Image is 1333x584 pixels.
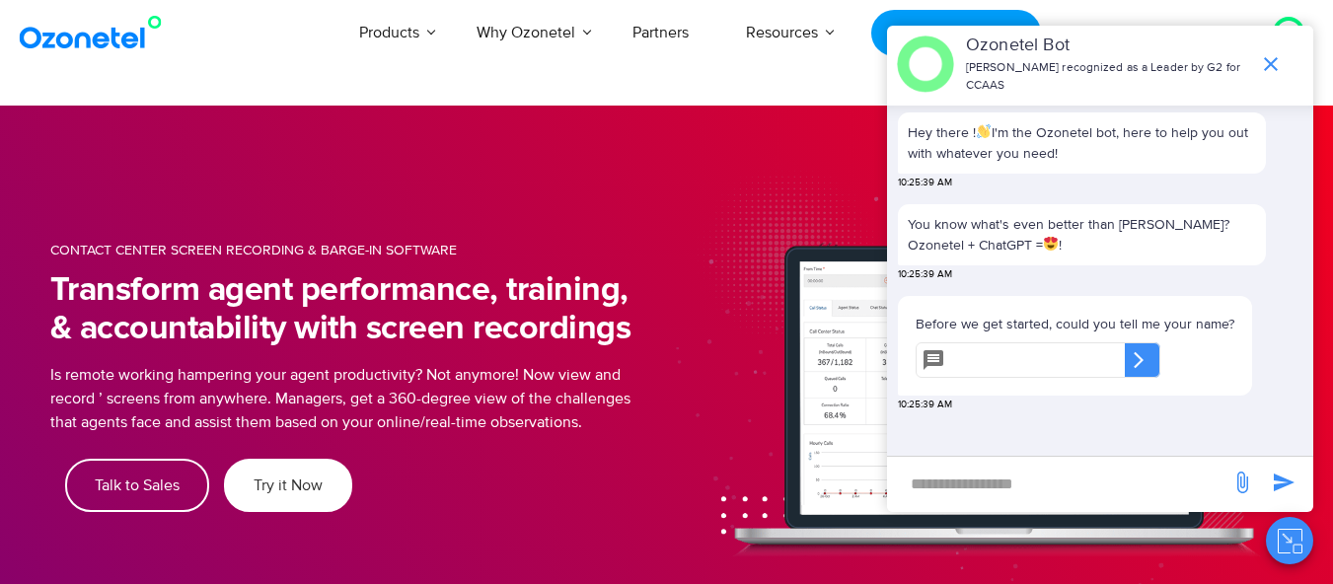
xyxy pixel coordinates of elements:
div: new-msg-input [897,467,1221,502]
span: Contact Center Screen Recording & Barge-In Software [50,242,457,258]
img: 😍 [1044,237,1058,251]
a: Talk to Sales [65,459,209,512]
button: Close chat [1266,517,1313,564]
span: 10:25:39 AM [898,176,952,190]
img: 👋 [977,124,991,138]
p: Hey there ! I'm the Ozonetel bot, here to help you out with whatever you need! [908,122,1256,164]
span: end chat or minimize [1251,44,1291,84]
span: send message [1264,463,1303,502]
span: 10:25:39 AM [898,267,952,282]
span: Try it Now [254,477,323,493]
p: You know what's even better than [PERSON_NAME]? Ozonetel + ChatGPT = ! [908,214,1256,255]
p: Before we get started, could you tell me your name? [916,314,1234,334]
h1: Transform agent performance, training, & accountability with screen recordings [50,271,637,348]
span: Talk to Sales [95,477,180,493]
span: 10:25:39 AM [898,398,952,412]
p: Is remote working hampering your agent productivity? Not anymore! Now view and record ’ screens f... [50,363,637,434]
a: Try it Now [224,459,352,512]
p: [PERSON_NAME] recognized as a Leader by G2 for CCAAS [966,59,1249,95]
a: Request a Demo [871,10,1040,56]
span: send message [1222,463,1262,502]
img: header [897,36,954,93]
p: Ozonetel Bot [966,33,1249,59]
